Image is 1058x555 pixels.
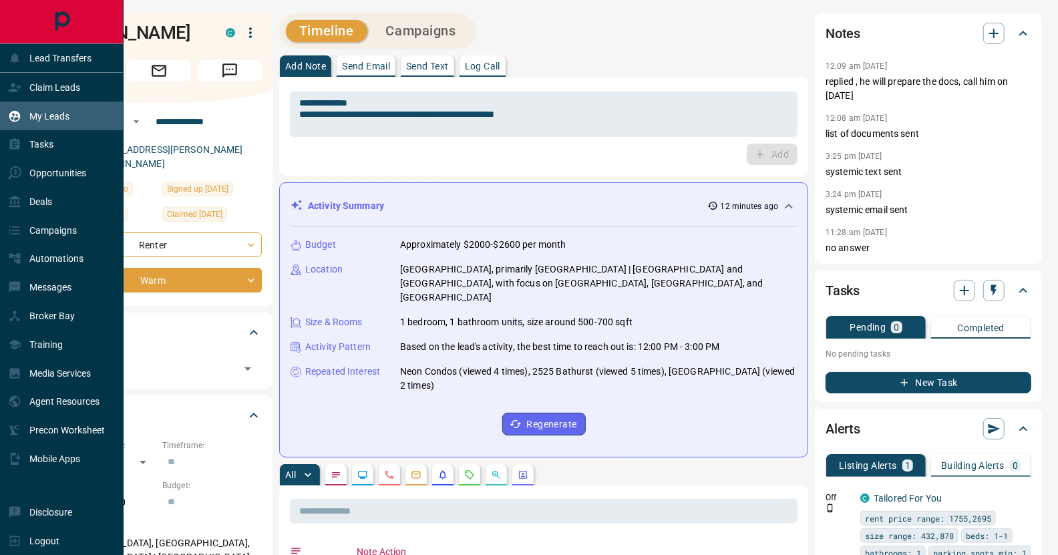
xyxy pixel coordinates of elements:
[373,20,470,42] button: Campaigns
[502,413,586,435] button: Regenerate
[826,372,1031,393] button: New Task
[127,60,191,81] span: Email
[826,75,1031,103] p: replied , he will prepare the docs, call him on [DATE]
[286,20,367,42] button: Timeline
[226,28,235,37] div: condos.ca
[839,461,897,470] p: Listing Alerts
[826,274,1031,307] div: Tasks
[826,504,835,513] svg: Push Notification Only
[826,344,1031,364] p: No pending tasks
[56,399,262,431] div: Criteria
[305,365,380,379] p: Repeated Interest
[400,238,566,252] p: Approximately $2000-$2600 per month
[400,262,797,305] p: [GEOGRAPHIC_DATA], primarily [GEOGRAPHIC_DATA] | [GEOGRAPHIC_DATA] and [GEOGRAPHIC_DATA], with fo...
[865,512,991,525] span: rent price range: 1755,2695
[162,439,262,451] p: Timeframe:
[826,228,887,237] p: 11:28 am [DATE]
[291,194,797,218] div: Activity Summary12 minutes ago
[357,470,368,480] svg: Lead Browsing Activity
[957,323,1005,333] p: Completed
[400,365,797,393] p: Neon Condos (viewed 4 times), 2525 Bathurst (viewed 5 times), [GEOGRAPHIC_DATA] (viewed 2 times)
[826,413,1031,445] div: Alerts
[905,461,910,470] p: 1
[826,165,1031,179] p: systemic text sent
[400,340,719,354] p: Based on the lead's activity, the best time to reach out is: 12:00 PM - 3:00 PM
[826,492,852,504] p: Off
[162,480,262,492] p: Budget:
[128,114,144,130] button: Open
[400,315,633,329] p: 1 bedroom, 1 bathroom units, size around 500-700 sqft
[826,190,882,199] p: 3:24 pm [DATE]
[518,470,528,480] svg: Agent Actions
[384,470,395,480] svg: Calls
[305,238,336,252] p: Budget
[1013,461,1018,470] p: 0
[305,340,371,354] p: Activity Pattern
[167,182,228,196] span: Signed up [DATE]
[865,529,954,542] span: size range: 432,878
[826,114,887,123] p: 12:08 am [DATE]
[874,493,942,504] a: Tailored For You
[850,323,886,332] p: Pending
[465,61,500,71] p: Log Call
[56,520,262,532] p: Areas Searched:
[491,470,502,480] svg: Opportunities
[941,461,1005,470] p: Building Alerts
[464,470,475,480] svg: Requests
[860,494,870,503] div: condos.ca
[411,470,421,480] svg: Emails
[826,17,1031,49] div: Notes
[56,232,262,257] div: Renter
[826,152,882,161] p: 3:25 pm [DATE]
[437,470,448,480] svg: Listing Alerts
[826,280,860,301] h2: Tasks
[162,182,262,200] div: Sat Jul 26 2025
[826,203,1031,217] p: systemic email sent
[92,144,243,169] a: [EMAIL_ADDRESS][PERSON_NAME][DOMAIN_NAME]
[238,359,257,378] button: Open
[305,315,363,329] p: Size & Rooms
[308,199,384,213] p: Activity Summary
[826,61,887,71] p: 12:09 am [DATE]
[721,200,779,212] p: 12 minutes ago
[826,127,1031,141] p: list of documents sent
[342,61,390,71] p: Send Email
[826,23,860,44] h2: Notes
[331,470,341,480] svg: Notes
[826,241,1031,255] p: no answer
[198,60,262,81] span: Message
[826,418,860,439] h2: Alerts
[406,61,449,71] p: Send Text
[162,207,262,226] div: Sat Jul 26 2025
[894,323,899,332] p: 0
[56,268,262,293] div: Warm
[305,262,343,276] p: Location
[285,470,296,480] p: All
[167,208,222,221] span: Claimed [DATE]
[966,529,1008,542] span: beds: 1-1
[56,22,206,43] h1: [PERSON_NAME]
[285,61,326,71] p: Add Note
[56,317,262,349] div: Tags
